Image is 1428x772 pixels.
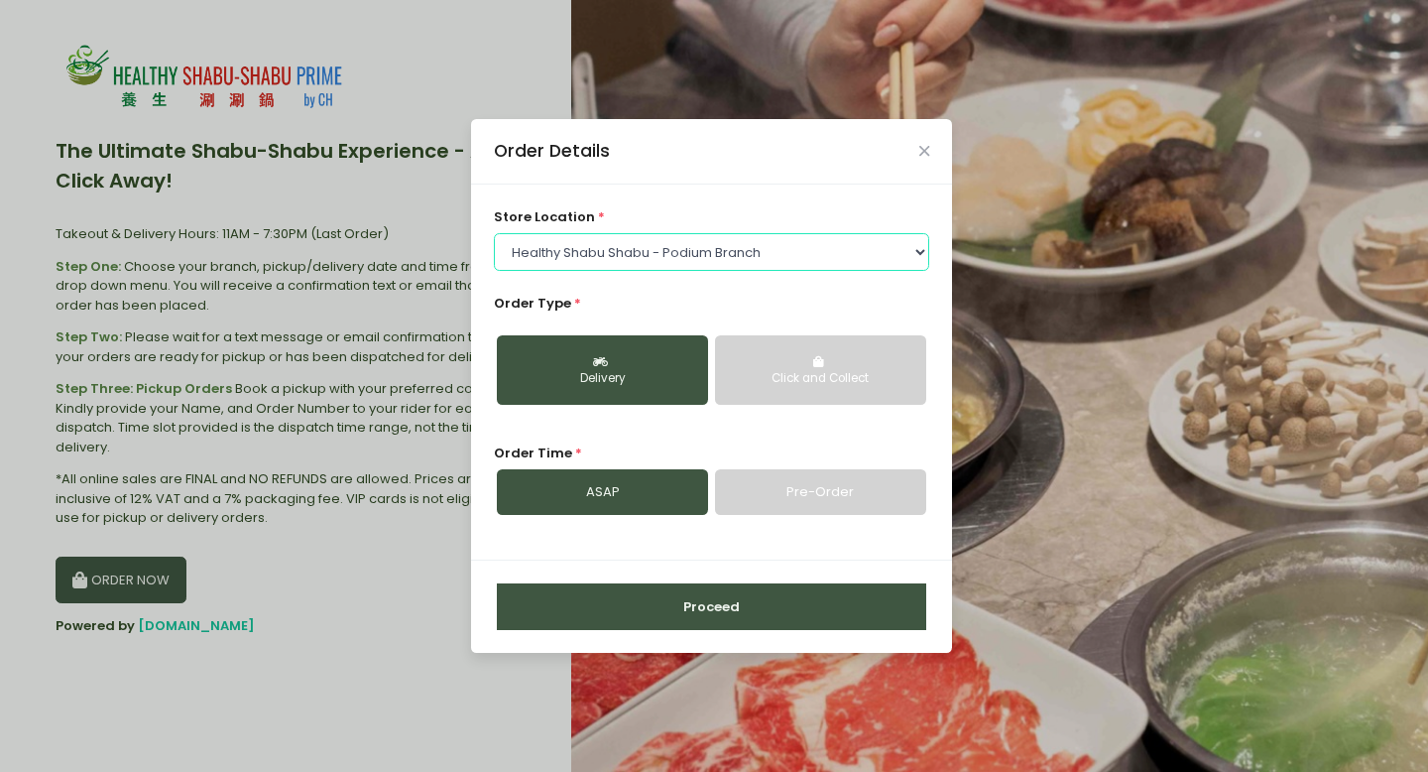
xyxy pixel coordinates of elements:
div: Click and Collect [729,370,912,388]
span: store location [494,207,595,226]
div: Delivery [511,370,694,388]
span: Order Time [494,444,572,462]
button: Close [919,146,929,156]
a: Pre-Order [715,469,926,515]
a: ASAP [497,469,708,515]
button: Proceed [497,583,926,631]
button: Delivery [497,335,708,405]
div: Order Details [494,138,610,164]
span: Order Type [494,294,571,313]
button: Click and Collect [715,335,926,405]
